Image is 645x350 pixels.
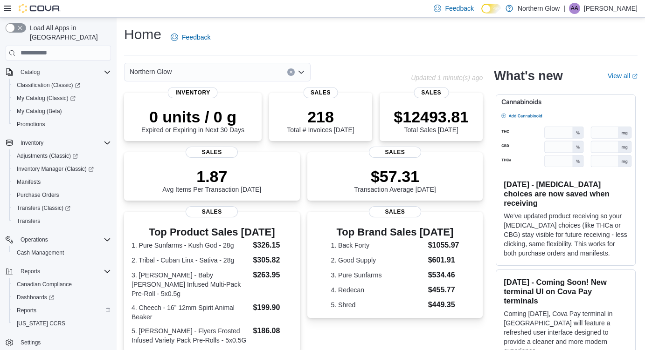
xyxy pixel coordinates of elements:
[569,3,580,14] div: Alison Albert
[17,191,59,199] span: Purchase Orders
[132,256,249,265] dt: 2. Tribal - Cuban Linx - Sativa - 28g
[17,266,44,277] button: Reports
[13,189,63,201] a: Purchase Orders
[13,279,76,290] a: Canadian Compliance
[21,339,41,346] span: Settings
[21,268,40,275] span: Reports
[17,81,80,89] span: Classification (Classic)
[186,206,238,217] span: Sales
[17,320,65,327] span: [US_STATE] CCRS
[253,325,292,337] dd: $186.08
[414,87,449,98] span: Sales
[494,68,562,83] h2: What's new
[17,307,36,314] span: Reports
[13,318,111,329] span: Washington CCRS
[141,108,244,126] p: 0 units / 0 g
[17,337,44,348] a: Settings
[331,256,424,265] dt: 2. Good Supply
[369,147,421,158] span: Sales
[13,163,111,175] span: Inventory Manager (Classic)
[13,106,66,117] a: My Catalog (Beta)
[331,241,424,250] dt: 1. Back Forty
[331,285,424,295] dt: 4. Redecan
[9,105,115,118] button: My Catalog (Beta)
[411,74,483,81] p: Updated 1 minute(s) ago
[132,303,249,322] dt: 4. Cheech - 16” 12mm Spirit Animal Beaker
[9,291,115,304] a: Dashboards
[13,150,82,162] a: Adjustments (Classic)
[331,270,424,280] dt: 3. Pure Sunfarms
[17,337,111,348] span: Settings
[2,66,115,79] button: Catalog
[13,202,74,214] a: Transfers (Classic)
[13,292,111,303] span: Dashboards
[253,302,292,313] dd: $199.90
[253,255,292,266] dd: $305.82
[9,278,115,291] button: Canadian Compliance
[17,234,111,245] span: Operations
[354,167,436,193] div: Transaction Average [DATE]
[2,233,115,246] button: Operations
[13,215,111,227] span: Transfers
[608,72,638,80] a: View allExternal link
[17,108,62,115] span: My Catalog (Beta)
[9,118,115,131] button: Promotions
[13,119,49,130] a: Promotions
[287,108,354,134] div: Total # Invoices [DATE]
[13,80,84,91] a: Classification (Classic)
[162,167,261,193] div: Avg Items Per Transaction [DATE]
[182,33,210,42] span: Feedback
[13,176,44,188] a: Manifests
[17,249,64,256] span: Cash Management
[141,108,244,134] div: Expired or Expiring in Next 30 Days
[13,247,111,258] span: Cash Management
[9,92,115,105] a: My Catalog (Classic)
[632,74,638,79] svg: External link
[132,227,292,238] h3: Top Product Sales [DATE]
[2,336,115,349] button: Settings
[9,149,115,162] a: Adjustments (Classic)
[17,204,70,212] span: Transfers (Classic)
[369,206,421,217] span: Sales
[17,137,47,148] button: Inventory
[17,266,111,277] span: Reports
[253,240,292,251] dd: $326.15
[9,175,115,188] button: Manifests
[428,299,459,310] dd: $449.35
[394,108,469,126] p: $12493.81
[13,305,111,316] span: Reports
[130,66,172,77] span: Northern Glow
[13,279,111,290] span: Canadian Compliance
[9,202,115,215] a: Transfers (Classic)
[13,247,68,258] a: Cash Management
[518,3,560,14] p: Northern Glow
[9,162,115,175] a: Inventory Manager (Classic)
[9,304,115,317] button: Reports
[17,234,52,245] button: Operations
[9,79,115,92] a: Classification (Classic)
[17,137,111,148] span: Inventory
[445,4,473,13] span: Feedback
[13,93,79,104] a: My Catalog (Classic)
[428,240,459,251] dd: $1055.97
[303,87,338,98] span: Sales
[571,3,578,14] span: AA
[17,281,72,288] span: Canadian Compliance
[186,147,238,158] span: Sales
[21,139,43,147] span: Inventory
[17,121,45,128] span: Promotions
[13,202,111,214] span: Transfers (Classic)
[9,246,115,259] button: Cash Management
[13,106,111,117] span: My Catalog (Beta)
[13,163,97,175] a: Inventory Manager (Classic)
[21,68,40,76] span: Catalog
[9,188,115,202] button: Purchase Orders
[21,236,48,243] span: Operations
[167,28,214,47] a: Feedback
[9,317,115,330] button: [US_STATE] CCRS
[13,189,111,201] span: Purchase Orders
[17,67,43,78] button: Catalog
[331,300,424,310] dt: 5. Shred
[394,108,469,134] div: Total Sales [DATE]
